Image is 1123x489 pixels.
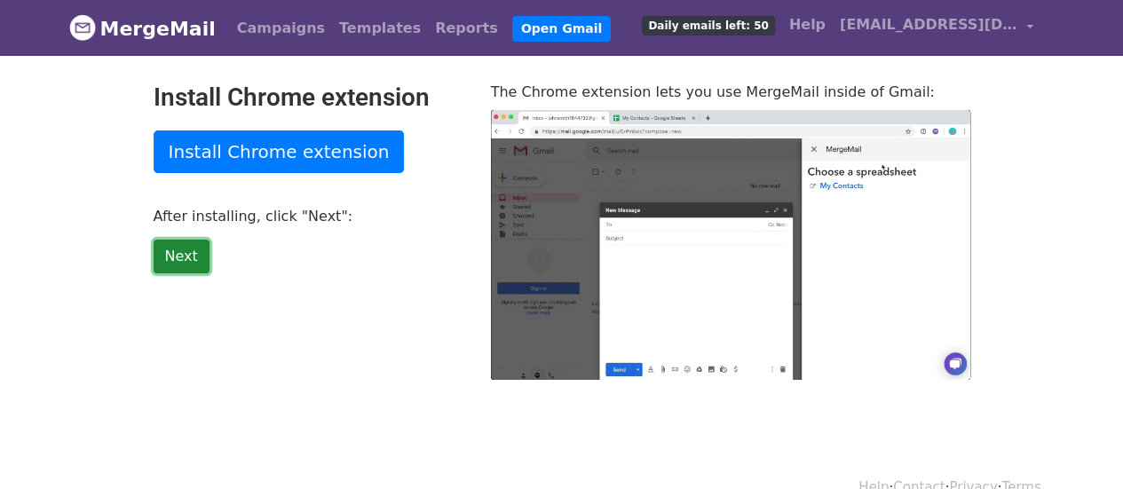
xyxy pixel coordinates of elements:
[635,7,781,43] a: Daily emails left: 50
[332,11,428,46] a: Templates
[833,7,1040,49] a: [EMAIL_ADDRESS][DOMAIN_NAME]
[512,16,611,42] a: Open Gmail
[154,83,464,113] h2: Install Chrome extension
[782,7,833,43] a: Help
[154,130,405,173] a: Install Chrome extension
[69,10,216,47] a: MergeMail
[491,83,970,101] p: The Chrome extension lets you use MergeMail inside of Gmail:
[642,16,774,35] span: Daily emails left: 50
[1034,404,1123,489] iframe: Chat Widget
[428,11,505,46] a: Reports
[230,11,332,46] a: Campaigns
[154,207,464,225] p: After installing, click "Next":
[69,14,96,41] img: MergeMail logo
[840,14,1017,35] span: [EMAIL_ADDRESS][DOMAIN_NAME]
[154,240,210,273] a: Next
